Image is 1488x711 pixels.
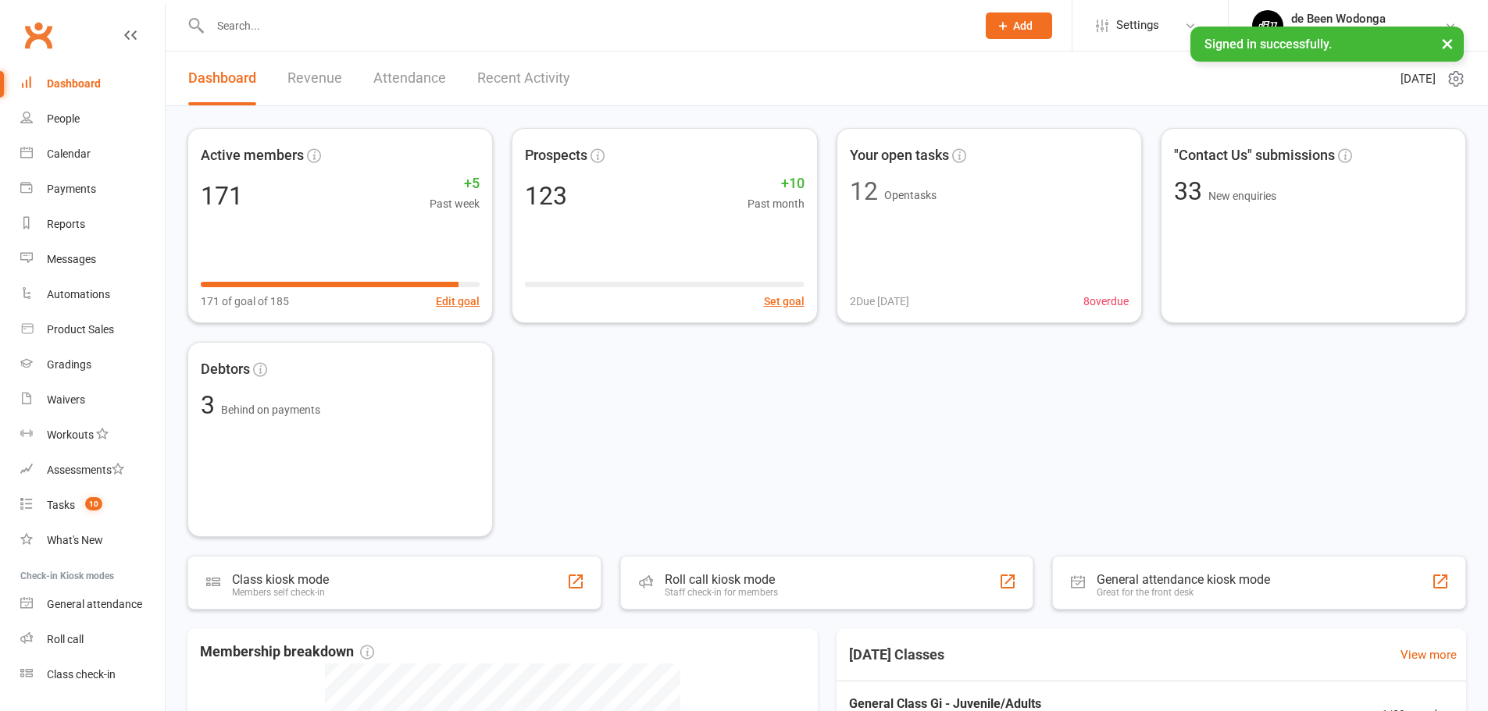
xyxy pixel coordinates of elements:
div: Class check-in [47,668,116,681]
span: Add [1013,20,1033,32]
a: Workouts [20,418,165,453]
a: View more [1401,645,1457,664]
div: Payments [47,183,96,195]
div: General attendance kiosk mode [1097,572,1270,587]
div: Waivers [47,393,85,406]
div: Gradings [47,358,91,371]
span: 33 [1174,176,1208,206]
div: Product Sales [47,323,114,336]
span: New enquiries [1208,190,1276,202]
a: Attendance [373,52,446,105]
a: Dashboard [20,66,165,101]
div: Staff check-in for members [665,587,778,598]
span: "Contact Us" submissions [1174,144,1335,167]
button: Set goal [764,293,805,310]
div: de Been 100% [PERSON_NAME] [1291,26,1444,40]
div: de Been Wodonga [1291,12,1444,26]
div: Roll call kiosk mode [665,572,778,587]
a: Roll call [20,622,165,657]
a: Payments [20,172,165,207]
a: Clubworx [19,16,58,55]
span: 2 Due [DATE] [850,293,909,310]
span: +5 [430,172,480,195]
span: [DATE] [1401,69,1436,88]
div: Calendar [47,148,91,160]
span: Past month [748,195,805,212]
button: × [1433,27,1461,60]
input: Search... [205,15,965,37]
div: Reports [47,218,85,230]
span: 171 of goal of 185 [201,293,289,310]
span: 8 overdue [1083,293,1129,310]
a: Dashboard [188,52,256,105]
a: General attendance kiosk mode [20,587,165,622]
div: Dashboard [47,77,101,90]
a: What's New [20,523,165,558]
div: Members self check-in [232,587,329,598]
div: 12 [850,179,878,204]
div: Tasks [47,499,75,511]
a: Product Sales [20,312,165,347]
img: thumb_image1710905826.png [1252,10,1283,41]
a: Gradings [20,347,165,382]
span: 3 [201,390,221,420]
a: Calendar [20,137,165,172]
span: Membership breakdown [200,641,374,663]
span: Behind on payments [221,403,320,416]
span: Signed in successfully. [1204,37,1332,52]
div: 171 [201,183,243,208]
a: People [20,101,165,137]
span: 10 [85,497,102,510]
div: Automations [47,288,110,300]
a: Class kiosk mode [20,657,165,692]
span: +10 [748,172,805,195]
div: Great for the front desk [1097,587,1270,598]
div: Class kiosk mode [232,572,329,587]
a: Assessments [20,453,165,488]
div: What's New [47,534,103,546]
div: People [47,112,80,125]
h3: [DATE] Classes [837,641,957,669]
span: Settings [1116,8,1159,43]
span: Your open tasks [850,144,949,167]
div: Assessments [47,464,124,476]
span: Open tasks [884,189,937,201]
div: Messages [47,253,96,265]
button: Add [986,12,1052,39]
span: Debtors [201,358,250,381]
span: Active members [201,144,304,167]
span: Past week [430,195,480,212]
a: Recent Activity [477,52,570,105]
a: Waivers [20,382,165,418]
span: Prospects [525,144,587,167]
a: Messages [20,242,165,277]
div: General attendance [47,598,142,610]
a: Tasks 10 [20,488,165,523]
a: Automations [20,277,165,312]
a: Revenue [287,52,342,105]
div: Workouts [47,428,94,441]
div: 123 [525,183,567,208]
button: Edit goal [436,293,480,310]
div: Roll call [47,633,84,645]
a: Reports [20,207,165,242]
